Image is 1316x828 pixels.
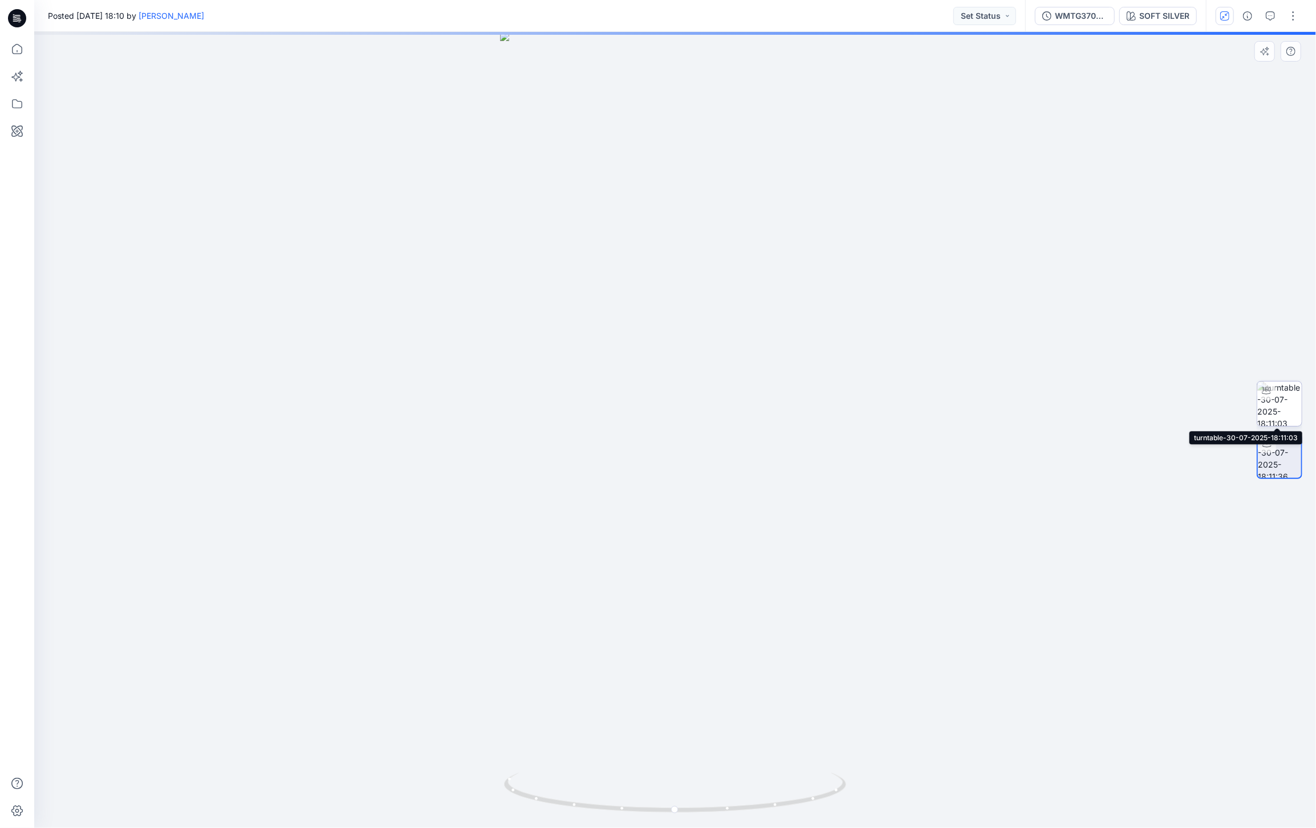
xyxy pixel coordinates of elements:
[1055,10,1107,22] div: WMTG3700_ADM CAMI DRESS SET
[48,10,204,22] span: Posted [DATE] 18:10 by
[139,11,204,21] a: [PERSON_NAME]
[1238,7,1257,25] button: Details
[1035,7,1115,25] button: WMTG3700_ADM CAMI DRESS SET
[1139,10,1189,22] div: SOFT SILVER
[1258,435,1301,478] img: turntable-30-07-2025-18:11:36
[1119,7,1197,25] button: SOFT SILVER
[1257,381,1302,426] img: turntable-30-07-2025-18:11:03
